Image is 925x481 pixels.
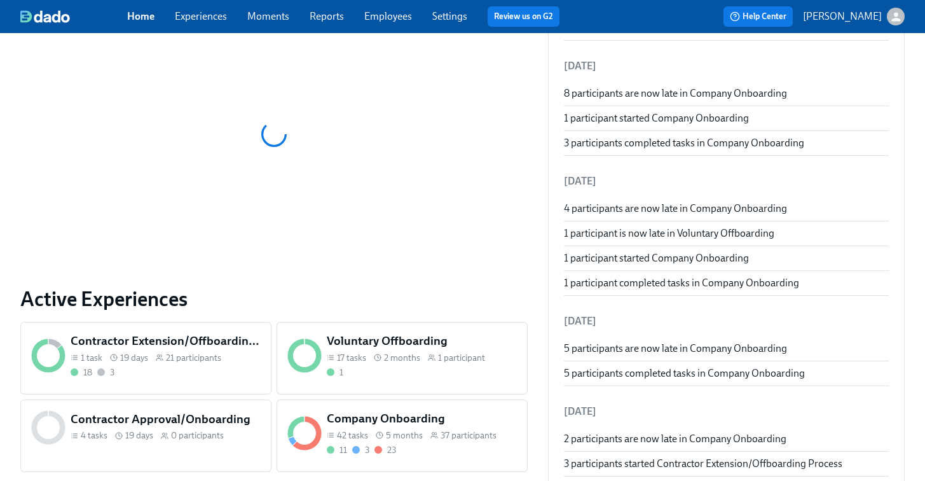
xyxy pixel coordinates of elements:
a: Experiences [175,10,227,22]
div: On time with open tasks [352,444,369,456]
span: 19 days [125,429,153,442]
div: 1 participant is now late in Voluntary Offboarding [564,227,889,240]
div: With overdue tasks [374,444,396,456]
div: 1 participant started Company Onboarding [564,111,889,125]
a: Employees [364,10,412,22]
div: 5 participants completed tasks in Company Onboarding [564,366,889,380]
li: [DATE] [564,166,889,197]
span: 37 participants [441,429,497,442]
button: Help Center [723,6,793,27]
span: 5 months [386,429,423,442]
span: 4 tasks [81,429,107,442]
span: 2 months [384,352,420,364]
div: 2 participants are now late in Company Onboarding [564,432,889,446]
div: 1 participant started Company Onboarding [564,251,889,265]
div: 1 [339,366,343,379]
button: Review us on G2 [488,6,559,27]
a: Moments [247,10,289,22]
li: [DATE] [564,51,889,81]
a: Review us on G2 [494,10,553,23]
div: 3 participants completed tasks in Company Onboarding [564,136,889,150]
button: [PERSON_NAME] [803,8,905,25]
div: 23 [387,444,396,456]
a: dado [20,10,127,23]
a: Voluntary Offboarding17 tasks 2 months1 participant1 [277,322,528,394]
span: 21 participants [166,352,221,364]
div: 3 participants started Contractor Extension/Offboarding Process [564,457,889,471]
span: 1 participant [438,352,485,364]
div: 3 [365,444,369,456]
span: 19 days [120,352,148,364]
div: 11 [339,444,347,456]
div: 18 [83,366,92,379]
span: 17 tasks [337,352,366,364]
div: 1 participant completed tasks in Company Onboarding [564,276,889,290]
a: Active Experiences [20,286,528,312]
div: Not started [97,366,114,379]
div: Completed all due tasks [71,366,92,379]
a: Settings [432,10,467,22]
a: Contractor Extension/Offboarding Process1 task 19 days21 participants183 [20,322,271,394]
h5: Voluntary Offboarding [327,333,517,349]
div: Completed all due tasks [327,444,347,456]
span: Help Center [730,10,786,23]
li: [DATE] [564,396,889,427]
div: Completed all due tasks [327,366,343,379]
span: 0 participants [171,429,224,442]
a: Home [127,10,154,22]
img: dado [20,10,70,23]
div: 8 participants are now late in Company Onboarding [564,87,889,101]
h5: Contractor Approval/Onboarding [71,411,261,428]
div: 3 [110,366,114,379]
span: 1 task [81,352,102,364]
li: [DATE] [564,306,889,337]
a: Contractor Approval/Onboarding4 tasks 19 days0 participants [20,400,271,472]
span: 42 tasks [337,429,368,442]
h5: Contractor Extension/Offboarding Process [71,333,261,349]
a: Reports [310,10,344,22]
a: Company Onboarding42 tasks 5 months37 participants11323 [277,400,528,472]
h5: Company Onboarding [327,410,517,427]
div: 4 participants are now late in Company Onboarding [564,202,889,216]
div: 5 participants are now late in Company Onboarding [564,342,889,356]
p: [PERSON_NAME] [803,10,882,24]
